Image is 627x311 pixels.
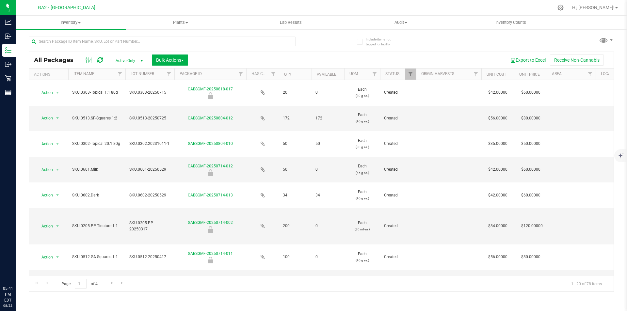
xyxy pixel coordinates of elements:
[487,72,506,77] a: Unit Cost
[5,89,11,96] inline-svg: Reports
[3,303,13,308] p: 08/22
[164,69,174,80] a: Filter
[315,166,340,173] span: 0
[348,189,376,201] span: Each
[5,75,11,82] inline-svg: Retail
[129,115,170,121] span: SKU.0513-20250725
[129,166,170,173] span: SKU.0601-20250529
[156,57,184,63] span: Bulk Actions
[315,223,340,229] span: 0
[384,166,412,173] span: Created
[471,69,481,80] a: Filter
[188,164,233,168] a: GABSGMF-20250714-012
[384,223,412,229] span: Created
[315,115,340,121] span: 172
[283,89,308,96] span: 20
[348,195,376,201] p: (45 g ea.)
[180,71,202,76] a: Package ID
[188,220,233,225] a: GABSGMF-20250714-002
[7,259,26,278] iframe: Resource center
[315,141,340,147] span: 50
[481,157,514,183] td: $42.00000
[315,254,340,260] span: 0
[456,16,566,29] a: Inventory Counts
[349,71,358,76] a: UOM
[36,165,53,174] span: Action
[72,223,121,229] span: SKU.0205.PP-Tincture 1:1
[348,138,376,150] span: Each
[173,226,247,233] div: Newly Received
[518,221,546,231] span: $120.00000
[317,72,336,77] a: Available
[5,33,11,39] inline-svg: Inbound
[36,191,53,200] span: Action
[283,115,308,121] span: 172
[268,69,279,80] a: Filter
[348,118,376,124] p: (45 g ea.)
[36,222,53,231] span: Action
[188,87,233,91] a: GABSGMF-20250818-017
[283,192,308,198] span: 34
[384,254,412,260] span: Created
[36,253,53,262] span: Action
[173,257,247,263] div: Newly Received
[73,71,94,76] a: Item Name
[235,69,246,80] a: Filter
[129,220,170,232] span: SKU.0205.PP-20250317
[118,279,127,288] a: Go to the last page
[236,16,346,29] a: Lab Results
[54,165,62,174] span: select
[36,114,53,123] span: Action
[487,20,535,25] span: Inventory Counts
[54,114,62,123] span: select
[346,20,456,25] span: Audit
[481,244,514,270] td: $56.00000
[348,251,376,263] span: Each
[115,69,125,80] a: Filter
[283,223,308,229] span: 200
[518,165,544,174] span: $60.00000
[126,16,236,29] a: Plants
[552,71,562,76] a: Area
[54,253,62,262] span: select
[152,54,188,66] button: Bulk Actions
[519,72,540,77] a: Unit Price
[16,20,126,25] span: Inventory
[173,169,247,176] div: Newly Received
[36,139,53,148] span: Action
[421,71,454,76] a: Origin Harvests
[72,166,121,173] span: SKU.0601.Milk
[72,89,121,96] span: SKU.0303-Topical 1:1 80g
[129,254,170,260] span: SKU.0512-20250417
[481,208,514,244] td: $84.00000
[348,226,376,232] p: (30 ml ea.)
[72,141,121,147] span: SKU.0302-Topical 20:1 80g
[5,47,11,54] inline-svg: Inventory
[38,5,95,10] span: GA2 - [GEOGRAPHIC_DATA]
[188,251,233,256] a: GABSGMF-20250714-011
[481,131,514,157] td: $35.00000
[131,71,154,76] a: Lot Number
[348,86,376,99] span: Each
[129,141,170,147] span: SKU.0302.20231011-1
[348,220,376,232] span: Each
[405,69,416,80] a: Filter
[188,116,233,120] a: GABSGMF-20250804-012
[34,56,80,64] span: All Packages
[550,54,604,66] button: Receive Non-Cannabis
[3,286,13,303] p: 05:41 PM EDT
[384,115,412,121] span: Created
[384,89,412,96] span: Created
[315,89,340,96] span: 0
[518,88,544,97] span: $60.00000
[188,141,233,146] a: GABSGMF-20250804-010
[72,254,121,260] span: SKU.0512.GA-Squares 1:1
[72,192,121,198] span: SKU.0602.Dark
[366,37,398,47] span: Include items not tagged for facility
[384,141,412,147] span: Created
[518,114,544,123] span: $80.00000
[481,182,514,208] td: $42.00000
[585,69,596,80] a: Filter
[271,20,311,25] span: Lab Results
[348,257,376,263] p: (45 g ea.)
